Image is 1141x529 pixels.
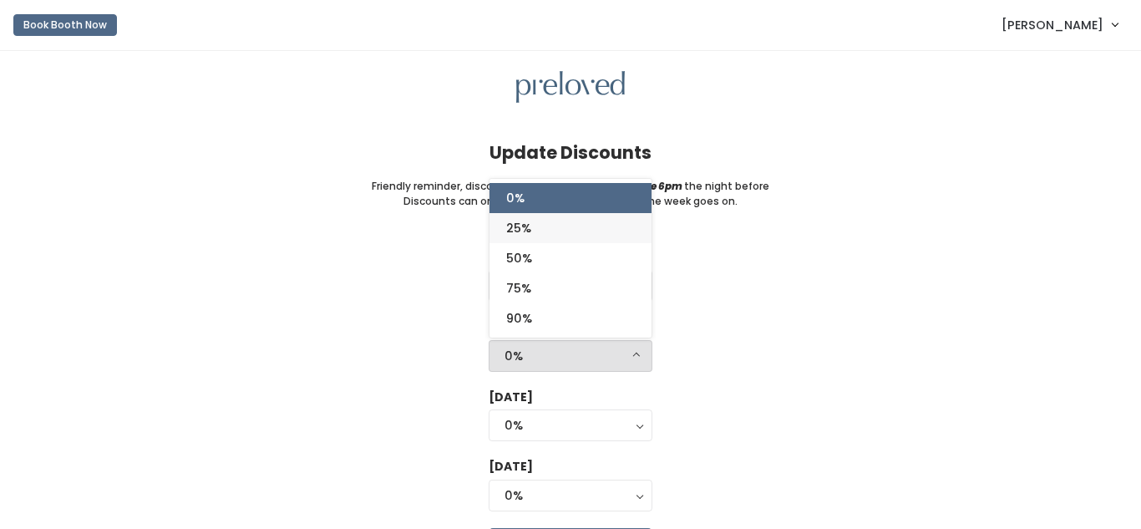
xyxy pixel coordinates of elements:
[1002,16,1103,34] span: [PERSON_NAME]
[489,340,652,372] button: 0%
[505,486,636,505] div: 0%
[516,71,625,104] img: preloved logo
[624,179,682,193] i: before 6pm
[13,7,117,43] a: Book Booth Now
[489,458,533,476] label: [DATE]
[489,409,652,441] button: 0%
[506,189,525,207] span: 0%
[505,416,636,435] div: 0%
[506,219,531,237] span: 25%
[506,279,531,298] span: 75%
[403,194,738,209] small: Discounts can only stay the same or go up as the week goes on.
[489,143,652,162] h4: Update Discounts
[372,179,769,194] small: Friendly reminder, discounts need to be updated the night before
[505,347,636,365] div: 0%
[506,309,532,328] span: 90%
[13,14,117,36] button: Book Booth Now
[985,7,1134,43] a: [PERSON_NAME]
[506,249,532,267] span: 50%
[489,389,533,406] label: [DATE]
[489,480,652,511] button: 0%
